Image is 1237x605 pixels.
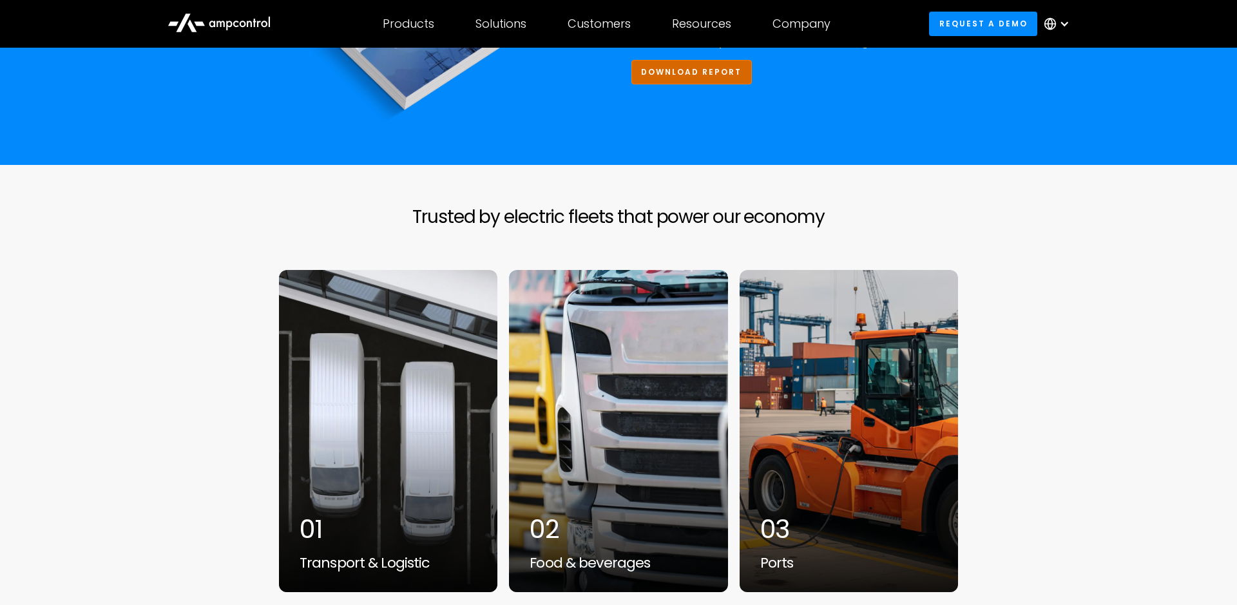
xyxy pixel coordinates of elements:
div: Food & beverages [530,555,707,571]
a: Download Report [631,60,752,84]
a: Request a demo [929,12,1037,35]
div: 01 [300,514,477,544]
div: Ports [760,555,937,571]
div: 3 / 7 [739,269,959,593]
a: electric vehicle fleet - Ampcontrol smart charging01Transport & Logistic [278,269,498,593]
a: eletric terminal tractor at port03Ports [739,269,959,593]
div: Resources [672,17,731,31]
div: Customers [568,17,631,31]
div: Products [383,17,434,31]
div: 2 / 7 [508,269,728,593]
div: Solutions [475,17,526,31]
div: Company [772,17,830,31]
div: 1 / 7 [278,269,498,593]
h2: Trusted by electric fleets that power our economy [412,206,824,228]
div: 02 [530,514,707,544]
a: 02Food & beverages [508,269,728,593]
div: Transport & Logistic [300,555,477,571]
div: 03 [760,514,937,544]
